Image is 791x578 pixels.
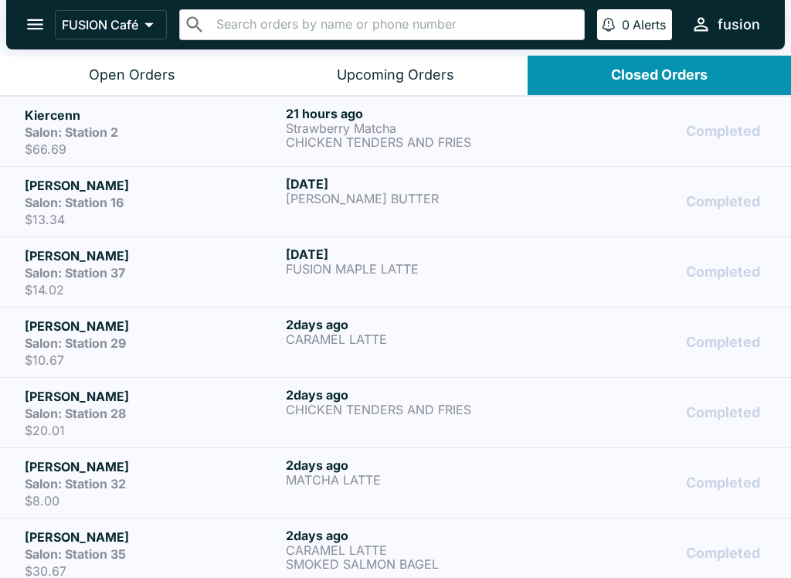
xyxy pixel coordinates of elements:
[25,476,126,491] strong: Salon: Station 32
[337,66,454,84] div: Upcoming Orders
[286,246,541,262] h6: [DATE]
[25,406,126,421] strong: Salon: Station 28
[286,543,541,557] p: CARAMEL LATTE
[286,332,541,346] p: CARAMEL LATTE
[25,124,118,140] strong: Salon: Station 2
[25,423,280,438] p: $20.01
[286,387,348,403] span: 2 days ago
[286,457,348,473] span: 2 days ago
[286,317,348,332] span: 2 days ago
[25,246,280,265] h5: [PERSON_NAME]
[286,403,541,416] p: CHICKEN TENDERS AND FRIES
[212,14,578,36] input: Search orders by name or phone number
[25,212,280,227] p: $13.34
[25,528,280,546] h5: [PERSON_NAME]
[286,473,541,487] p: MATCHA LATTE
[25,176,280,195] h5: [PERSON_NAME]
[25,457,280,476] h5: [PERSON_NAME]
[25,141,280,157] p: $66.69
[286,262,541,276] p: FUSION MAPLE LATTE
[633,17,666,32] p: Alerts
[286,192,541,206] p: [PERSON_NAME] BUTTER
[25,493,280,508] p: $8.00
[25,335,126,351] strong: Salon: Station 29
[62,17,138,32] p: FUSION Café
[611,66,708,84] div: Closed Orders
[55,10,167,39] button: FUSION Café
[286,135,541,149] p: CHICKEN TENDERS AND FRIES
[25,282,280,297] p: $14.02
[89,66,175,84] div: Open Orders
[25,195,124,210] strong: Salon: Station 16
[15,5,55,44] button: open drawer
[286,528,348,543] span: 2 days ago
[718,15,760,34] div: fusion
[25,546,126,562] strong: Salon: Station 35
[286,106,541,121] h6: 21 hours ago
[622,17,630,32] p: 0
[286,121,541,135] p: Strawberry Matcha
[25,106,280,124] h5: Kiercenn
[25,317,280,335] h5: [PERSON_NAME]
[25,387,280,406] h5: [PERSON_NAME]
[25,352,280,368] p: $10.67
[286,176,541,192] h6: [DATE]
[25,265,125,280] strong: Salon: Station 37
[286,557,541,571] p: SMOKED SALMON BAGEL
[684,8,766,41] button: fusion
